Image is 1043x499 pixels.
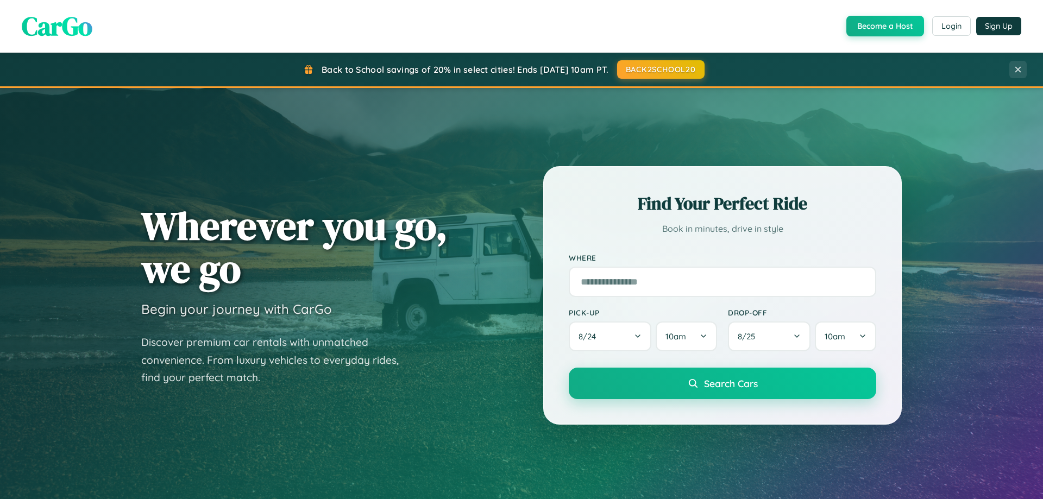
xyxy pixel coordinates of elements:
button: Login [932,16,971,36]
p: Discover premium car rentals with unmatched convenience. From luxury vehicles to everyday rides, ... [141,333,413,387]
span: CarGo [22,8,92,44]
p: Book in minutes, drive in style [569,221,876,237]
button: Become a Host [846,16,924,36]
span: Search Cars [704,377,758,389]
button: 10am [815,321,876,351]
label: Drop-off [728,308,876,317]
button: BACK2SCHOOL20 [617,60,705,79]
label: Where [569,253,876,262]
h2: Find Your Perfect Ride [569,192,876,216]
span: 8 / 25 [738,331,761,342]
button: Sign Up [976,17,1021,35]
button: 8/24 [569,321,651,351]
h3: Begin your journey with CarGo [141,301,332,317]
span: 10am [665,331,686,342]
button: Search Cars [569,368,876,399]
button: 10am [656,321,717,351]
h1: Wherever you go, we go [141,204,448,290]
button: 8/25 [728,321,810,351]
span: 10am [825,331,845,342]
span: Back to School savings of 20% in select cities! Ends [DATE] 10am PT. [322,64,608,75]
label: Pick-up [569,308,717,317]
span: 8 / 24 [579,331,601,342]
